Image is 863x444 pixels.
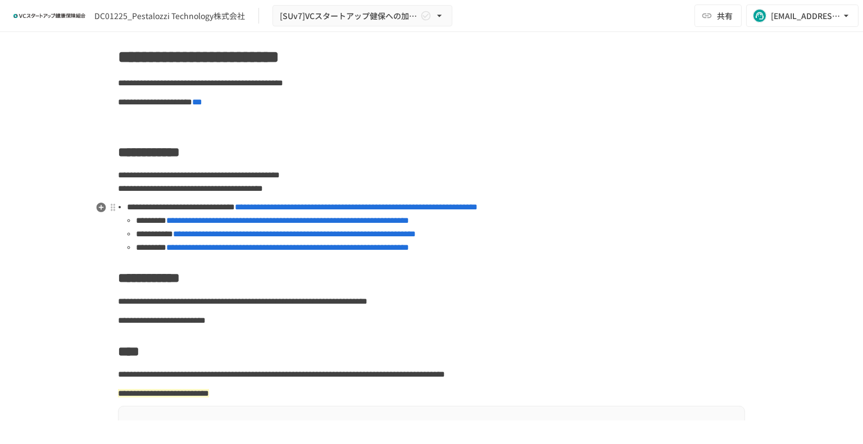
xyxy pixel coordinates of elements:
button: [EMAIL_ADDRESS][DOMAIN_NAME] [746,4,859,27]
img: ZDfHsVrhrXUoWEWGWYf8C4Fv4dEjYTEDCNvmL73B7ox [13,7,85,25]
span: [SUv7]VCスタートアップ健保への加入申請手続き [280,9,418,23]
div: DC01225_Pestalozzi Technology株式会社 [94,10,245,22]
div: [EMAIL_ADDRESS][DOMAIN_NAME] [771,9,841,23]
button: [SUv7]VCスタートアップ健保への加入申請手続き [272,5,452,27]
span: 共有 [717,10,733,22]
button: 共有 [694,4,742,27]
